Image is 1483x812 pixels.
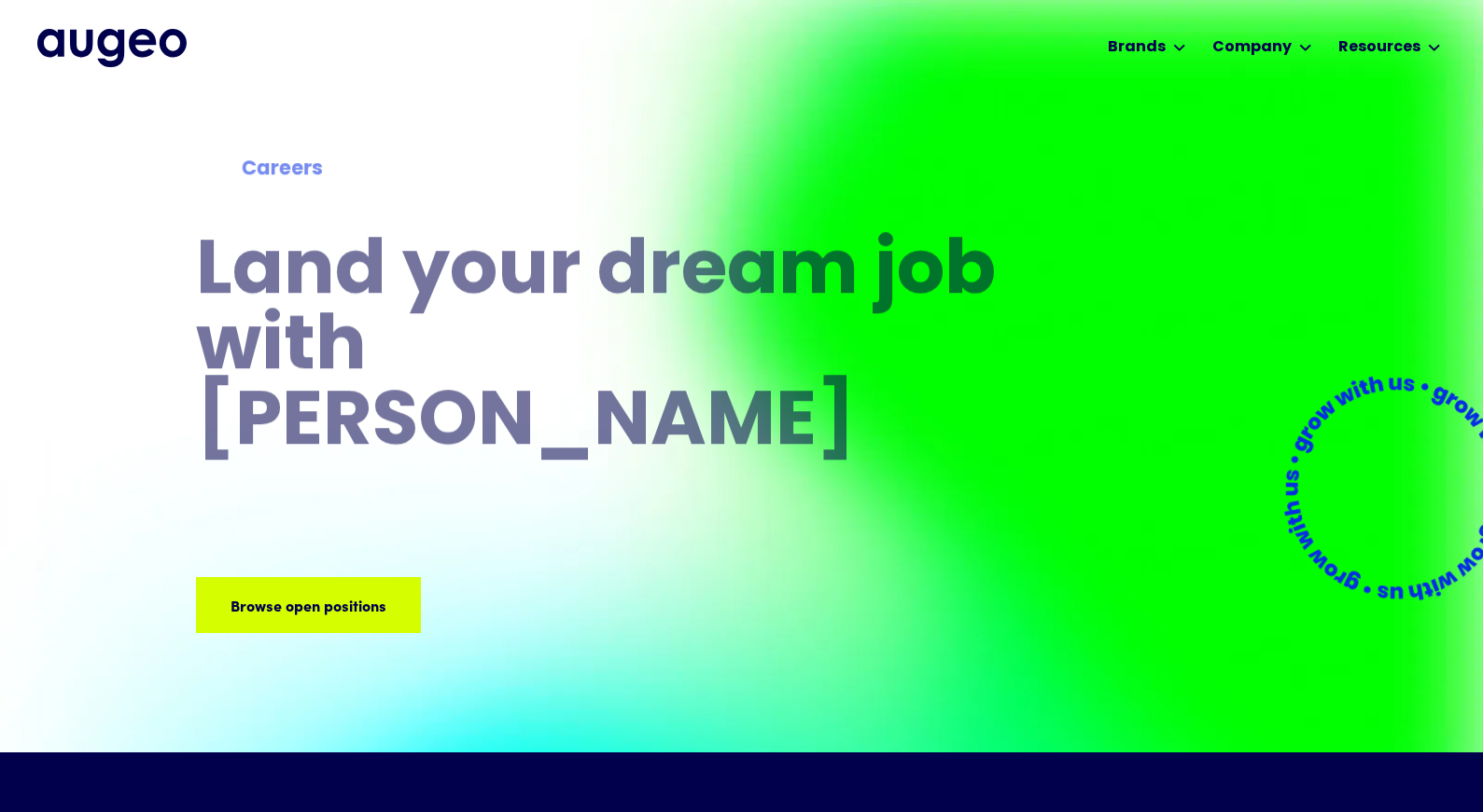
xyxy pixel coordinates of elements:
a: Browse open positions [196,577,421,633]
strong: Careers [241,159,322,179]
h1: Land your dream job﻿ with [PERSON_NAME] [196,236,1002,462]
div: Resources [1338,36,1420,59]
div: Brands [1108,36,1166,59]
a: home [37,29,187,66]
img: Augeo's full logo in midnight blue. [37,29,187,66]
div: Company [1212,36,1292,59]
